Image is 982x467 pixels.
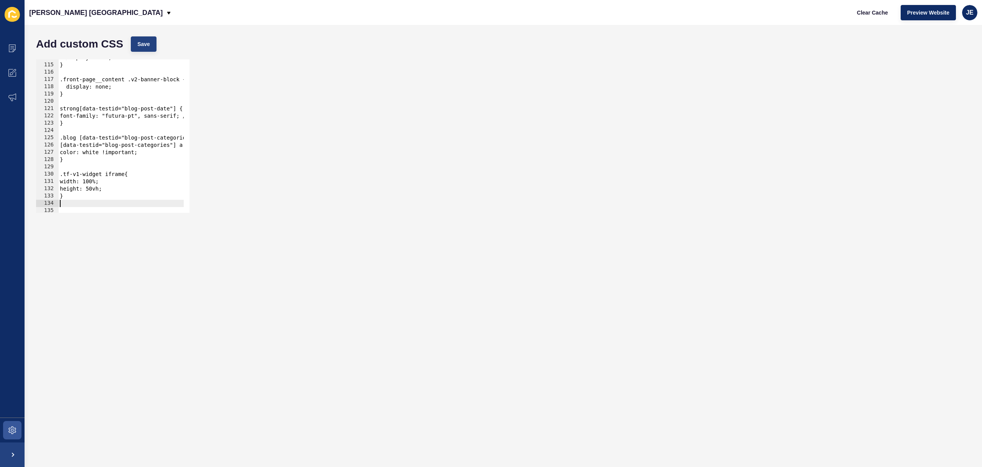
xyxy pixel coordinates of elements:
span: JE [966,9,974,16]
div: 119 [36,90,59,98]
span: Preview Website [907,9,949,16]
div: 116 [36,69,59,76]
span: Clear Cache [857,9,888,16]
div: 121 [36,105,59,112]
div: 128 [36,156,59,163]
div: 123 [36,120,59,127]
div: 118 [36,83,59,90]
div: 126 [36,141,59,149]
div: 134 [36,200,59,207]
span: Save [137,40,150,48]
div: 127 [36,149,59,156]
div: 120 [36,98,59,105]
div: 131 [36,178,59,185]
div: 129 [36,163,59,171]
div: 117 [36,76,59,83]
button: Preview Website [901,5,956,20]
button: Save [131,36,157,52]
div: 122 [36,112,59,120]
div: 130 [36,171,59,178]
button: Clear Cache [850,5,895,20]
div: 133 [36,192,59,200]
div: 125 [36,134,59,141]
h1: Add custom CSS [36,40,123,48]
div: 115 [36,61,59,69]
div: 135 [36,207,59,214]
p: [PERSON_NAME] [GEOGRAPHIC_DATA] [29,3,163,22]
div: 132 [36,185,59,192]
div: 124 [36,127,59,134]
